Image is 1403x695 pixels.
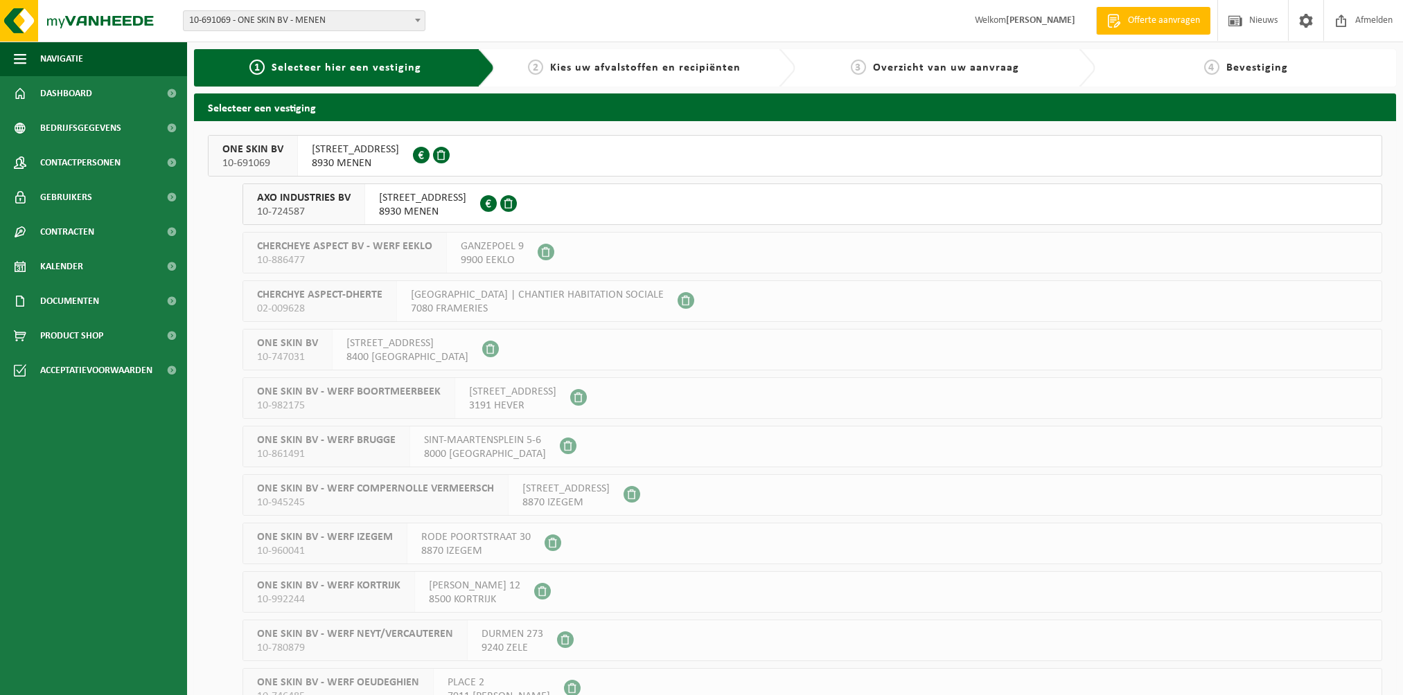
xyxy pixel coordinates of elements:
[40,111,121,145] span: Bedrijfsgegevens
[1204,60,1219,75] span: 4
[257,433,396,447] span: ONE SKIN BV - WERF BRUGGE
[257,482,494,496] span: ONE SKIN BV - WERF COMPERNOLLE VERMEERSCH
[257,253,432,267] span: 10-886477
[411,302,664,316] span: 7080 FRAMERIES
[242,183,1382,225] button: AXO INDUSTRIES BV 10-724587 [STREET_ADDRESS]8930 MENEN
[851,60,866,75] span: 3
[194,93,1396,120] h2: Selecteer een vestiging
[469,399,556,413] span: 3191 HEVER
[1006,15,1075,26] strong: [PERSON_NAME]
[482,641,543,655] span: 9240 ZELE
[257,676,419,689] span: ONE SKIN BV - WERF OEUDEGHIEN
[429,593,520,606] span: 8500 KORTRIJK
[257,385,441,399] span: ONE SKIN BV - WERF BOORTMEERBEEK
[257,447,396,461] span: 10-861491
[421,544,531,558] span: 8870 IZEGEM
[40,215,94,249] span: Contracten
[257,496,494,509] span: 10-945245
[1124,14,1203,28] span: Offerte aanvragen
[522,482,610,496] span: [STREET_ADDRESS]
[222,143,283,156] span: ONE SKIN BV
[184,11,425,30] span: 10-691069 - ONE SKIN BV - MENEN
[257,579,400,593] span: ONE SKIN BV - WERF KORTRIJK
[257,593,400,606] span: 10-992244
[421,530,531,544] span: RODE POORTSTRAAT 30
[40,180,92,215] span: Gebruikers
[346,350,468,364] span: 8400 [GEOGRAPHIC_DATA]
[257,350,318,364] span: 10-747031
[448,676,550,689] span: PLACE 2
[183,10,425,31] span: 10-691069 - ONE SKIN BV - MENEN
[257,191,351,205] span: AXO INDUSTRIES BV
[424,447,546,461] span: 8000 [GEOGRAPHIC_DATA]
[208,135,1382,177] button: ONE SKIN BV 10-691069 [STREET_ADDRESS]8930 MENEN
[272,62,421,73] span: Selecteer hier een vestiging
[424,433,546,447] span: SINT-MAARTENSPLEIN 5-6
[257,641,453,655] span: 10-780879
[522,496,610,509] span: 8870 IZEGEM
[429,579,520,593] span: [PERSON_NAME] 12
[550,62,741,73] span: Kies uw afvalstoffen en recipiënten
[257,544,393,558] span: 10-960041
[528,60,543,75] span: 2
[257,627,453,641] span: ONE SKIN BV - WERF NEYT/VERCAUTEREN
[257,530,393,544] span: ONE SKIN BV - WERF IZEGEM
[873,62,1019,73] span: Overzicht van uw aanvraag
[379,191,466,205] span: [STREET_ADDRESS]
[257,240,432,253] span: CHERCHEYE ASPECT BV - WERF EEKLO
[40,353,152,388] span: Acceptatievoorwaarden
[346,336,468,350] span: [STREET_ADDRESS]
[312,143,399,156] span: [STREET_ADDRESS]
[461,253,524,267] span: 9900 EEKLO
[482,627,543,641] span: DURMEN 273
[411,288,664,302] span: [GEOGRAPHIC_DATA] | CHANTIER HABITATION SOCIALE
[40,42,83,76] span: Navigatie
[40,249,83,284] span: Kalender
[257,288,382,302] span: CHERCHYE ASPECT-DHERTE
[257,336,318,350] span: ONE SKIN BV
[379,205,466,219] span: 8930 MENEN
[257,399,441,413] span: 10-982175
[222,156,283,170] span: 10-691069
[40,284,99,318] span: Documenten
[461,240,524,253] span: GANZEPOEL 9
[1226,62,1288,73] span: Bevestiging
[469,385,556,399] span: [STREET_ADDRESS]
[257,205,351,219] span: 10-724587
[249,60,265,75] span: 1
[312,156,399,170] span: 8930 MENEN
[40,76,92,111] span: Dashboard
[40,145,121,180] span: Contactpersonen
[1096,7,1210,35] a: Offerte aanvragen
[40,318,103,353] span: Product Shop
[257,302,382,316] span: 02-009628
